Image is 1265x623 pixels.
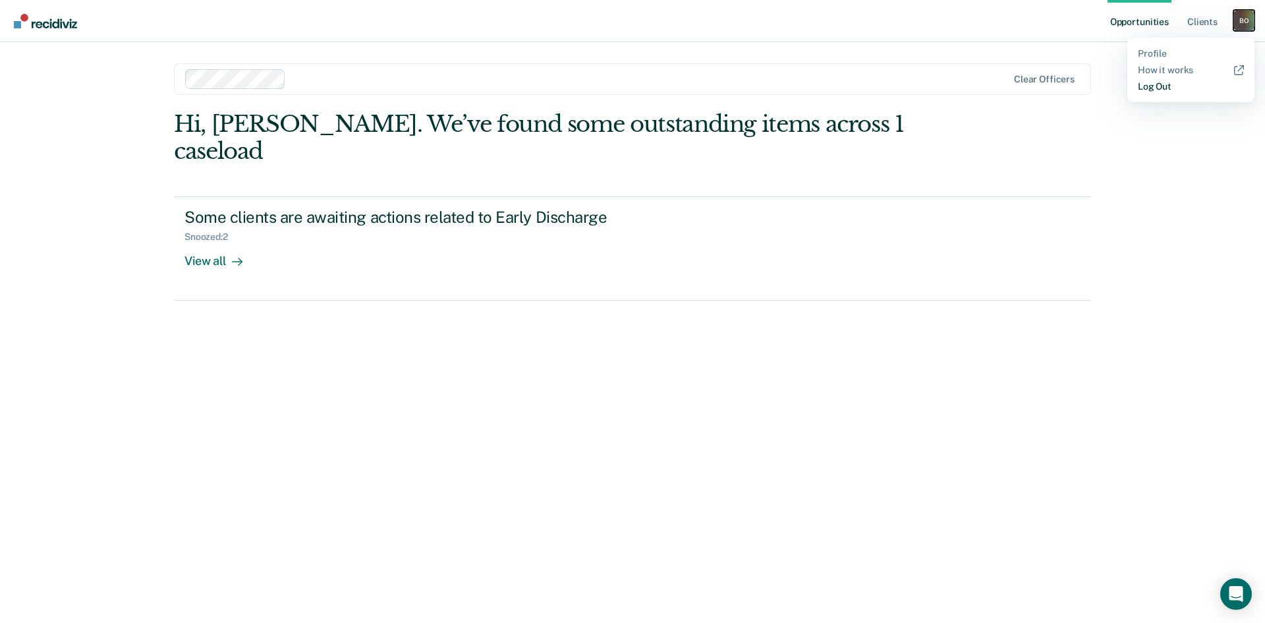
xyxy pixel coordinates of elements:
a: How it works [1138,65,1244,76]
button: Profile dropdown button [1233,10,1254,31]
div: Snoozed : 2 [184,231,239,243]
div: View all [184,243,258,268]
div: Open Intercom Messenger [1220,578,1252,610]
a: Some clients are awaiting actions related to Early DischargeSnoozed:2View all [174,196,1091,301]
div: Some clients are awaiting actions related to Early Discharge [184,208,647,227]
div: Hi, [PERSON_NAME]. We’ve found some outstanding items across 1 caseload [174,111,908,165]
img: Recidiviz [14,14,77,28]
div: B O [1233,10,1254,31]
div: Clear officers [1014,74,1075,85]
a: Profile [1138,48,1244,59]
a: Log Out [1138,81,1244,92]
